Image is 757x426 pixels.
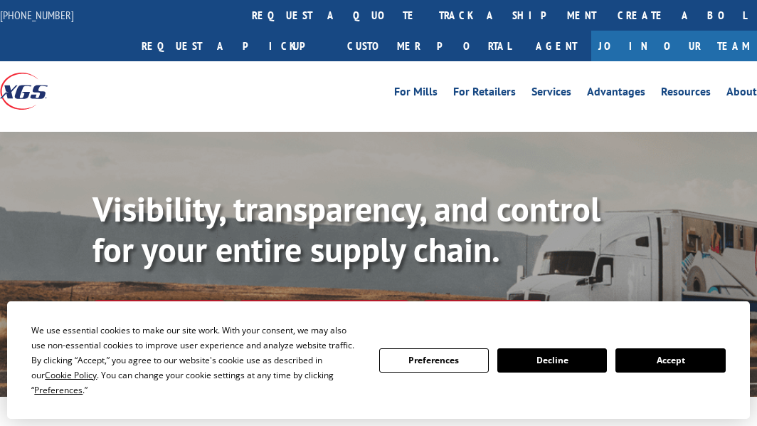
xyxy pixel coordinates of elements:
[34,384,83,396] span: Preferences
[92,187,600,272] b: Visibility, transparency, and control for your entire supply chain.
[131,31,337,61] a: Request a pickup
[531,86,571,102] a: Services
[591,31,757,61] a: Join Our Team
[422,300,544,331] a: XGS ASSISTANT
[337,31,522,61] a: Customer Portal
[394,86,438,102] a: For Mills
[379,348,489,373] button: Preferences
[31,323,361,398] div: We use essential cookies to make our site work. With your consent, we may also use non-essential ...
[522,31,591,61] a: Agent
[726,86,757,102] a: About
[7,301,750,419] div: Cookie Consent Prompt
[453,86,516,102] a: For Retailers
[615,348,725,373] button: Accept
[238,300,411,331] a: Calculate transit time
[45,369,97,381] span: Cookie Policy
[661,86,711,102] a: Resources
[92,300,226,330] a: Track shipment
[587,86,645,102] a: Advantages
[497,348,607,373] button: Decline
